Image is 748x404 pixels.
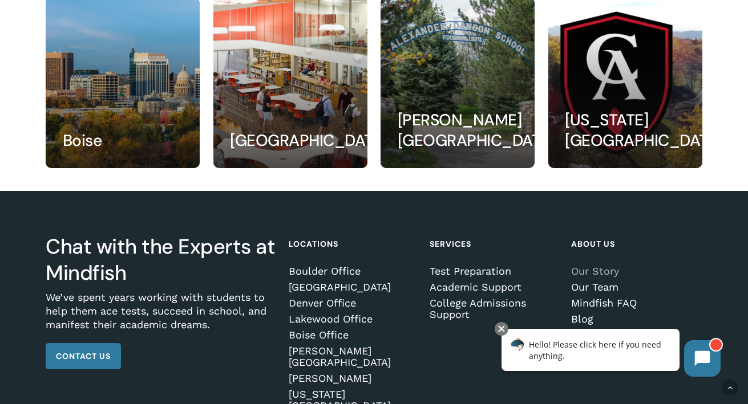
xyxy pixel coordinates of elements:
a: Boise Office [289,329,417,341]
h4: Locations [289,234,417,254]
iframe: Chatbot [490,320,732,388]
a: Our Story [571,266,699,277]
a: Test Preparation [430,266,557,277]
h3: Chat with the Experts at Mindfish [46,234,276,286]
h4: About Us [571,234,699,254]
a: Mindfish FAQ [571,297,699,309]
a: Blog [571,313,699,325]
a: [PERSON_NAME] [289,373,417,384]
span: Contact Us [56,350,111,362]
a: Denver Office [289,297,417,309]
a: [GEOGRAPHIC_DATA] [289,281,417,293]
h4: Services [430,234,557,254]
a: [PERSON_NAME][GEOGRAPHIC_DATA] [289,345,417,368]
a: Lakewood Office [289,313,417,325]
p: We’ve spent years working with students to help them ace tests, succeed in school, and manifest t... [46,291,276,343]
a: Contact Us [46,343,121,369]
a: Academic Support [430,281,557,293]
a: Our Team [571,281,699,293]
a: Boulder Office [289,266,417,277]
a: College Admissions Support [430,297,557,320]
